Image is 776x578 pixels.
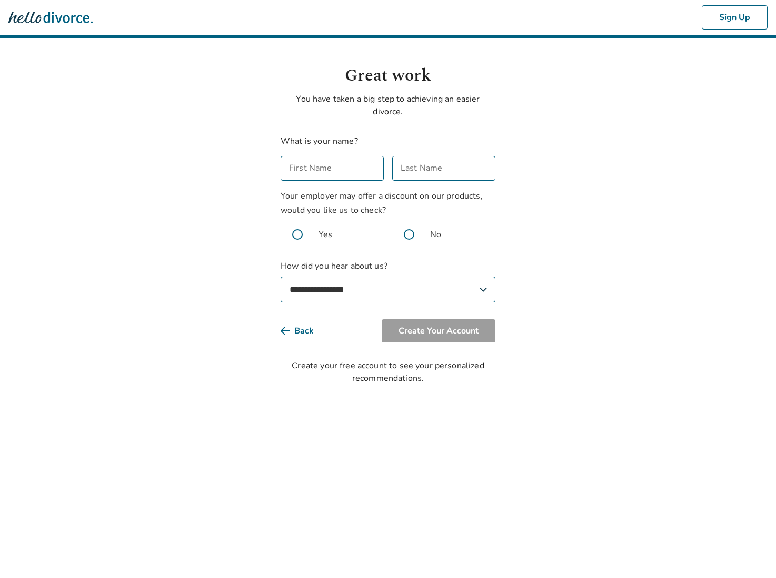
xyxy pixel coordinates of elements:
[281,135,358,147] label: What is your name?
[281,359,495,385] div: Create your free account to see your personalized recommendations.
[723,527,776,578] iframe: Chat Widget
[382,319,495,342] button: Create Your Account
[8,7,93,28] img: Hello Divorce Logo
[281,277,495,302] select: How did you hear about us?
[281,260,495,302] label: How did you hear about us?
[281,63,495,89] h1: Great work
[281,319,331,342] button: Back
[430,228,441,241] span: No
[319,228,332,241] span: Yes
[281,93,495,118] p: You have taken a big step to achieving an easier divorce.
[281,190,483,216] span: Your employer may offer a discount on our products, would you like us to check?
[702,5,768,30] button: Sign Up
